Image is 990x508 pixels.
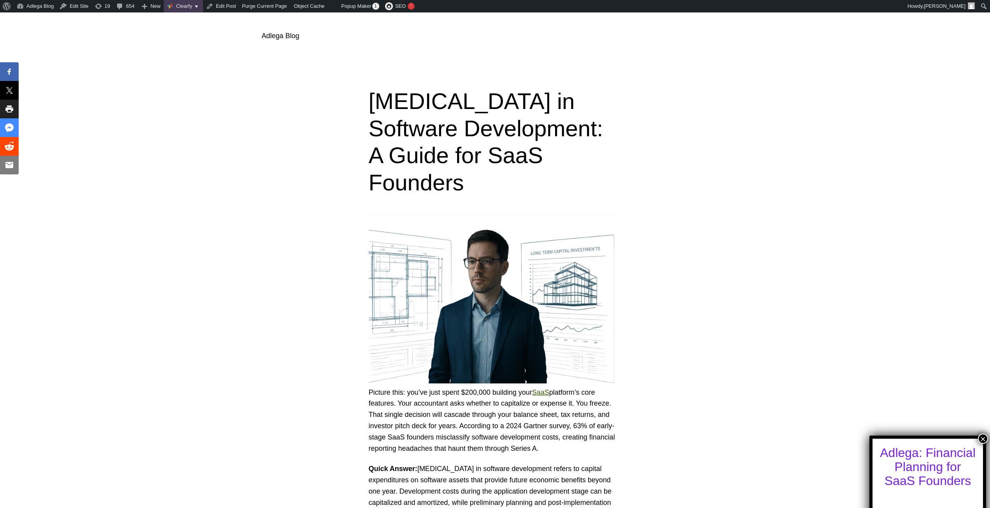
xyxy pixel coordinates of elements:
span: [PERSON_NAME] [924,3,965,9]
h1: [MEDICAL_DATA] in Software Development: A Guide for SaaS Founders [369,88,622,196]
a: SaaS [532,388,549,396]
p: Picture this: you’ve just spent $200,000 building your platform’s core features. Your accountant ... [369,215,622,454]
strong: Quick Answer: [369,465,417,473]
div: ! [408,3,415,10]
button: Close [978,434,988,444]
img: Capex in Software Development [369,215,622,383]
span: 1 [372,3,379,10]
span: SEO [395,3,406,9]
a: Adlega Blog [262,32,300,40]
div: Adlega: Financial Planning for SaaS Founders [880,446,976,488]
